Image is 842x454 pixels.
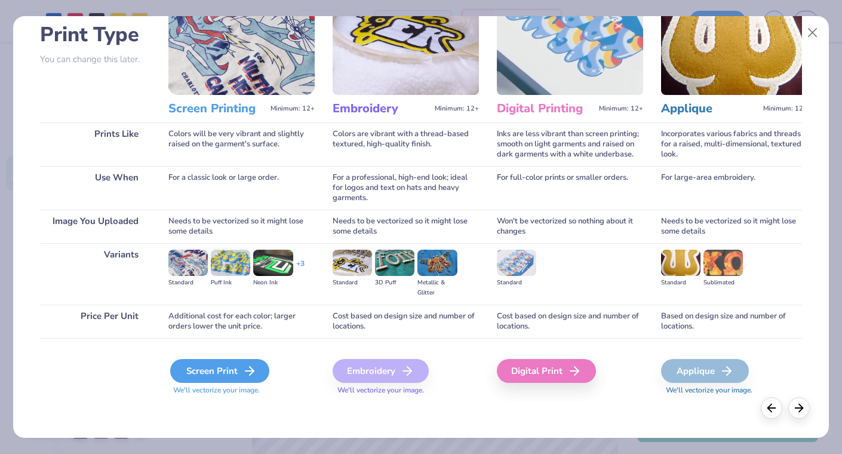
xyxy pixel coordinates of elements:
[661,122,807,166] div: Incorporates various fabrics and threads for a raised, multi-dimensional, textured look.
[333,210,479,243] div: Needs to be vectorized so it might lose some details
[168,305,315,338] div: Additional cost for each color; larger orders lower the unit price.
[703,278,743,288] div: Sublimated
[661,278,700,288] div: Standard
[497,359,596,383] div: Digital Print
[333,122,479,166] div: Colors are vibrant with a thread-based textured, high-quality finish.
[661,250,700,276] img: Standard
[40,122,150,166] div: Prints Like
[333,278,372,288] div: Standard
[211,250,250,276] img: Puff Ink
[168,166,315,210] div: For a classic look or large order.
[435,105,479,113] span: Minimum: 12+
[168,385,315,395] span: We'll vectorize your image.
[763,105,807,113] span: Minimum: 12+
[168,210,315,243] div: Needs to be vectorized so it might lose some details
[497,250,536,276] img: Standard
[497,305,643,338] div: Cost based on design size and number of locations.
[661,210,807,243] div: Needs to be vectorized so it might lose some details
[661,166,807,210] div: For large-area embroidery.
[333,101,430,116] h3: Embroidery
[661,359,749,383] div: Applique
[333,250,372,276] img: Standard
[168,278,208,288] div: Standard
[333,385,479,395] span: We'll vectorize your image.
[40,54,150,65] p: You can change this later.
[497,278,536,288] div: Standard
[271,105,315,113] span: Minimum: 12+
[168,250,208,276] img: Standard
[333,359,429,383] div: Embroidery
[497,210,643,243] div: Won't be vectorized so nothing about it changes
[417,278,457,298] div: Metallic & Glitter
[170,359,269,383] div: Screen Print
[599,105,643,113] span: Minimum: 12+
[296,259,305,279] div: + 3
[661,305,807,338] div: Based on design size and number of locations.
[417,250,457,276] img: Metallic & Glitter
[253,250,293,276] img: Neon Ink
[253,278,293,288] div: Neon Ink
[661,385,807,395] span: We'll vectorize your image.
[333,166,479,210] div: For a professional, high-end look; ideal for logos and text on hats and heavy garments.
[168,122,315,166] div: Colors will be very vibrant and slightly raised on the garment's surface.
[40,243,150,305] div: Variants
[497,101,594,116] h3: Digital Printing
[375,278,414,288] div: 3D Puff
[703,250,743,276] img: Sublimated
[375,250,414,276] img: 3D Puff
[40,166,150,210] div: Use When
[801,22,824,44] button: Close
[40,210,150,243] div: Image You Uploaded
[40,305,150,338] div: Price Per Unit
[333,305,479,338] div: Cost based on design size and number of locations.
[497,122,643,166] div: Inks are less vibrant than screen printing; smooth on light garments and raised on dark garments ...
[211,278,250,288] div: Puff Ink
[661,101,758,116] h3: Applique
[497,166,643,210] div: For full-color prints or smaller orders.
[168,101,266,116] h3: Screen Printing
